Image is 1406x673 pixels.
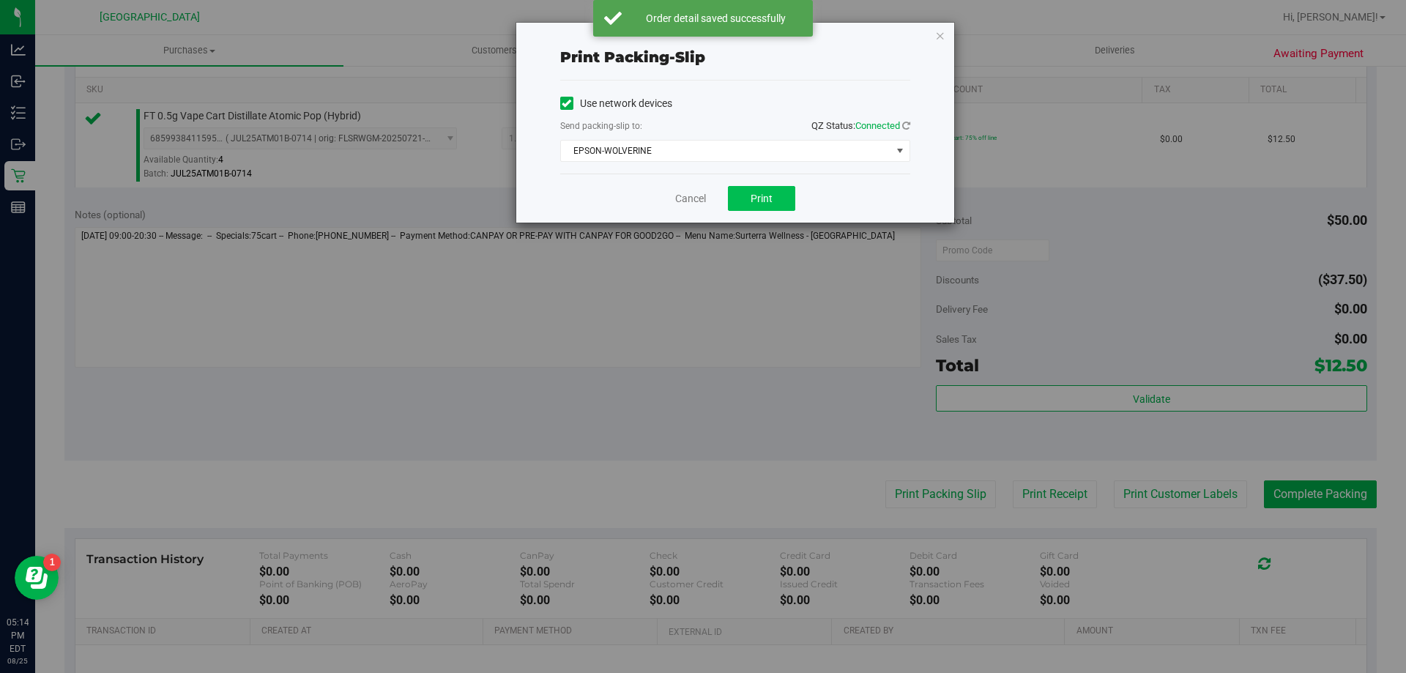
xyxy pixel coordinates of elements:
[561,141,891,161] span: EPSON-WOLVERINE
[855,120,900,131] span: Connected
[560,119,642,133] label: Send packing-slip to:
[630,11,802,26] div: Order detail saved successfully
[890,141,909,161] span: select
[15,556,59,600] iframe: Resource center
[675,191,706,207] a: Cancel
[560,48,705,66] span: Print packing-slip
[728,186,795,211] button: Print
[811,120,910,131] span: QZ Status:
[560,96,672,111] label: Use network devices
[43,554,61,571] iframe: Resource center unread badge
[751,193,773,204] span: Print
